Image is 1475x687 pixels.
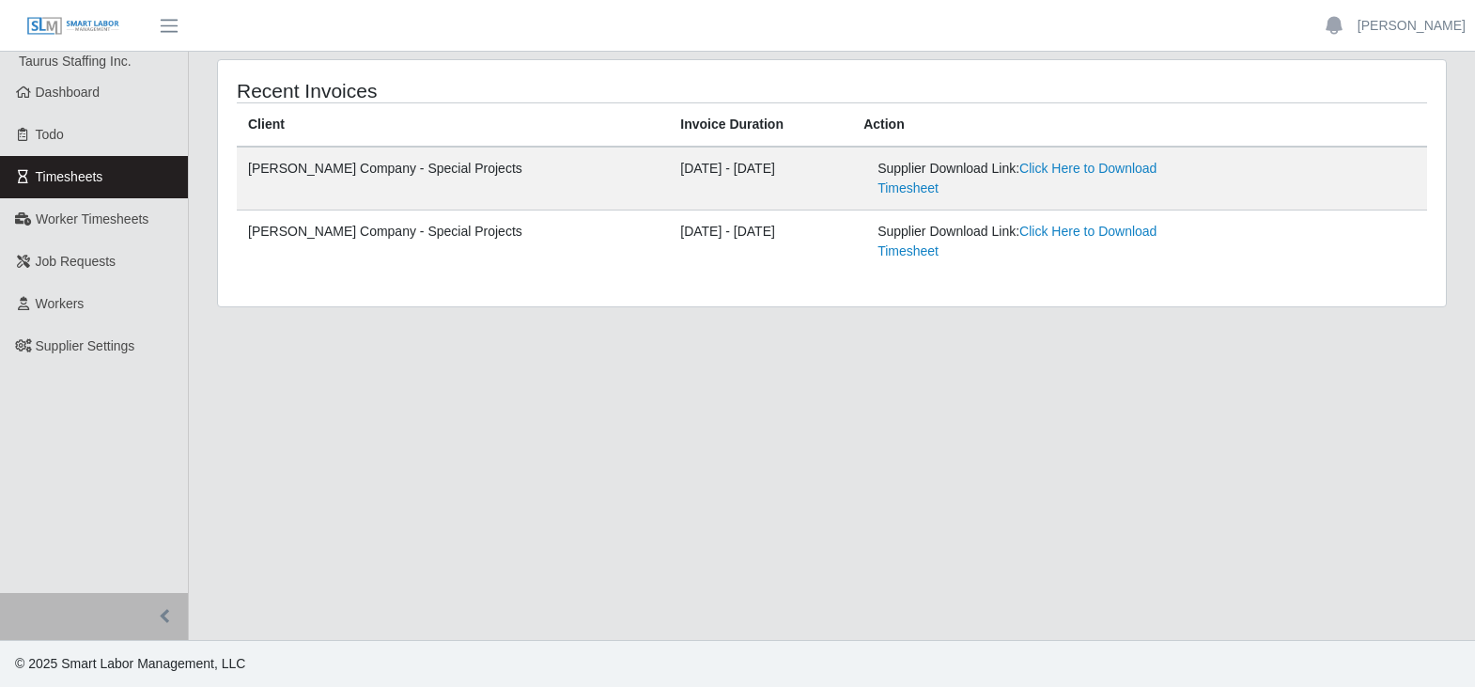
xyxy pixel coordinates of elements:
span: Workers [36,296,85,311]
span: Job Requests [36,254,116,269]
span: Todo [36,127,64,142]
h4: Recent Invoices [237,79,716,102]
a: [PERSON_NAME] [1358,16,1466,36]
td: [PERSON_NAME] Company - Special Projects [237,211,669,273]
img: SLM Logo [26,16,120,37]
td: [DATE] - [DATE] [669,147,852,211]
td: [PERSON_NAME] Company - Special Projects [237,147,669,211]
th: Client [237,103,669,148]
span: Dashboard [36,85,101,100]
th: Action [852,103,1427,148]
span: Timesheets [36,169,103,184]
td: [DATE] - [DATE] [669,211,852,273]
span: Supplier Settings [36,338,135,353]
div: Supplier Download Link: [877,222,1218,261]
span: Taurus Staffing Inc. [19,54,132,69]
span: © 2025 Smart Labor Management, LLC [15,656,245,671]
div: Supplier Download Link: [877,159,1218,198]
span: Worker Timesheets [36,211,148,226]
th: Invoice Duration [669,103,852,148]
